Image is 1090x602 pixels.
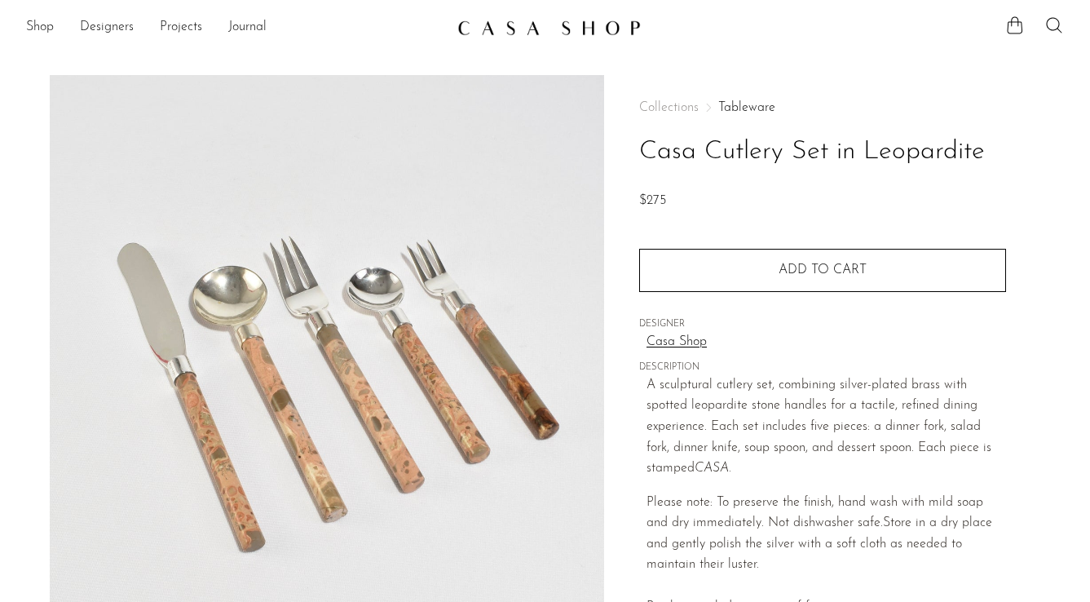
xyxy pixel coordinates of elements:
[80,17,134,38] a: Designers
[639,317,1006,332] span: DESIGNER
[228,17,267,38] a: Journal
[26,14,444,42] ul: NEW HEADER MENU
[639,249,1006,291] button: Add to cart
[26,17,54,38] a: Shop
[639,361,1006,375] span: DESCRIPTION
[779,263,867,277] span: Add to cart
[695,462,731,475] em: CASA.
[639,101,699,114] span: Collections
[639,131,1006,173] h1: Casa Cutlery Set in Leopardite
[646,332,1006,353] a: Casa Shop
[718,101,775,114] a: Tableware
[646,375,1006,480] p: A sculptural cutlery set, combining silver-plated brass with spotted leopardite stone handles for...
[160,17,202,38] a: Projects
[639,101,1006,114] nav: Breadcrumbs
[26,14,444,42] nav: Desktop navigation
[639,194,666,207] span: $275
